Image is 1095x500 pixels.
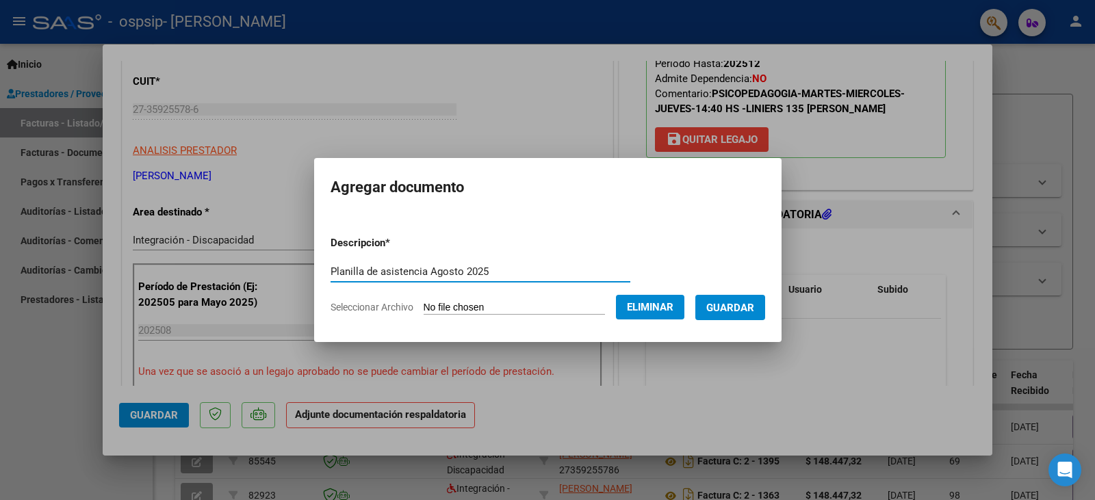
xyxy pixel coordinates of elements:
[616,295,684,319] button: Eliminar
[331,174,765,200] h2: Agregar documento
[627,301,673,313] span: Eliminar
[706,302,754,314] span: Guardar
[695,295,765,320] button: Guardar
[331,235,461,251] p: Descripcion
[1048,453,1081,486] div: Open Intercom Messenger
[331,302,413,313] span: Seleccionar Archivo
